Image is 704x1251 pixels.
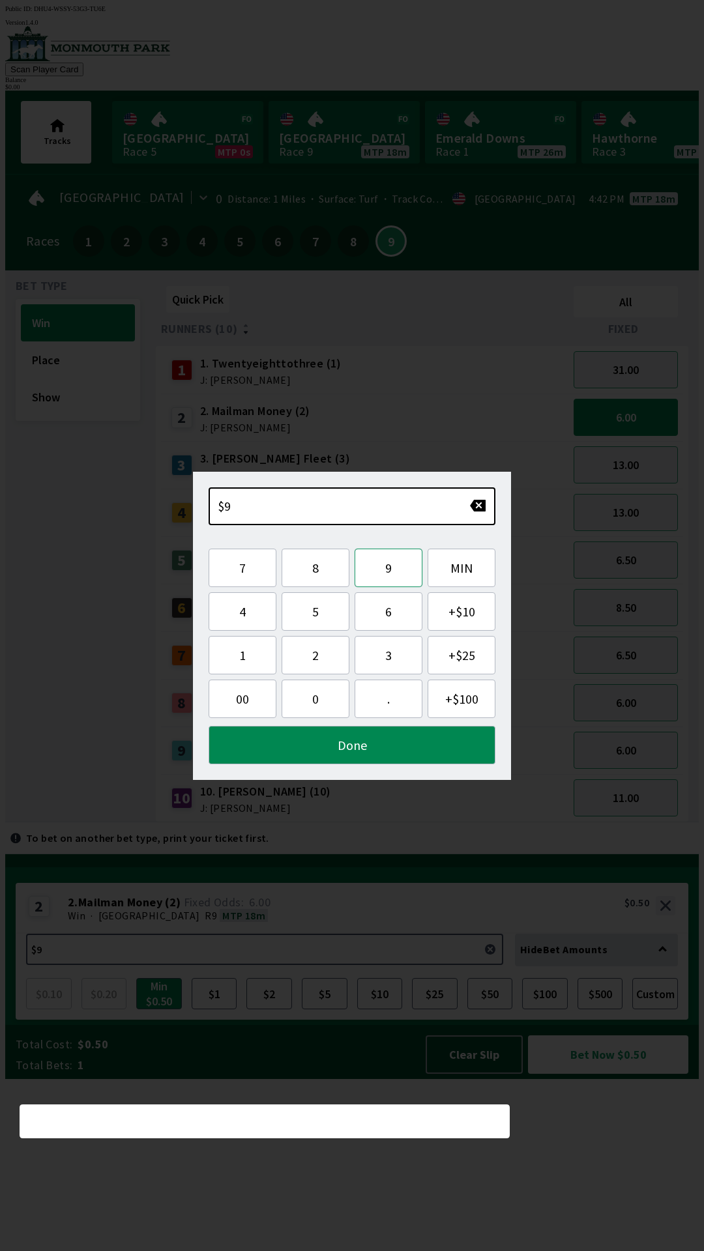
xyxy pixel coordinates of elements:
[220,603,265,620] span: 4
[366,691,411,707] span: .
[366,647,411,663] span: 3
[209,592,276,631] button: 4
[209,549,276,587] button: 7
[355,636,422,674] button: 3
[428,592,495,631] button: +$10
[428,680,495,718] button: +$100
[220,737,484,753] span: Done
[355,592,422,631] button: 6
[439,603,484,620] span: + $10
[218,498,231,514] span: $9
[293,691,338,707] span: 0
[293,560,338,576] span: 8
[293,603,338,620] span: 5
[439,647,484,663] span: + $25
[366,603,411,620] span: 6
[220,691,265,707] span: 00
[355,549,422,587] button: 9
[293,647,338,663] span: 2
[209,680,276,718] button: 00
[439,691,484,707] span: + $100
[282,636,349,674] button: 2
[428,636,495,674] button: +$25
[220,647,265,663] span: 1
[282,592,349,631] button: 5
[428,549,495,587] button: MIN
[209,726,495,764] button: Done
[439,560,484,576] span: MIN
[282,549,349,587] button: 8
[355,680,422,718] button: .
[282,680,349,718] button: 0
[220,560,265,576] span: 7
[209,636,276,674] button: 1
